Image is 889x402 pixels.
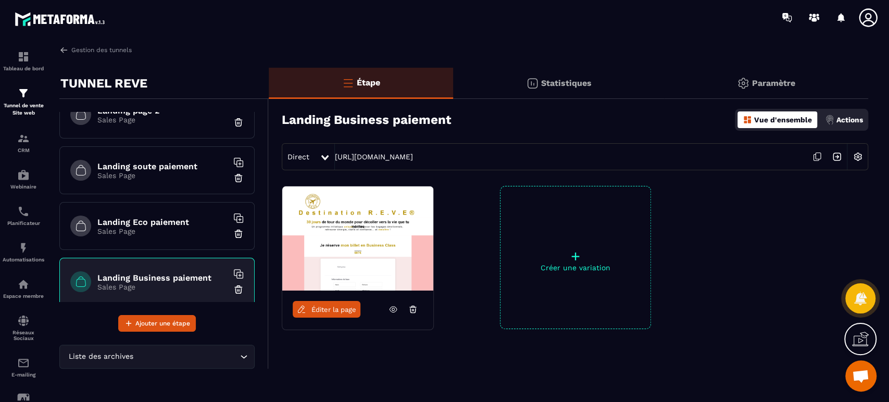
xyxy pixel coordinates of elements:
p: Paramètre [752,78,795,88]
span: Direct [287,153,309,161]
img: email [17,357,30,369]
a: emailemailE-mailing [3,349,44,385]
p: Étape [357,78,380,87]
img: logo [15,9,108,29]
img: bars-o.4a397970.svg [342,77,354,89]
div: Ouvrir le chat [845,360,877,392]
img: setting-w.858f3a88.svg [848,147,868,167]
h6: Landing soute paiement [97,161,228,171]
h6: Landing Eco paiement [97,217,228,227]
img: trash [233,173,244,183]
p: Sales Page [97,283,228,291]
img: trash [233,117,244,128]
img: automations [17,278,30,291]
a: automationsautomationsWebinaire [3,161,44,197]
a: automationsautomationsEspace membre [3,270,44,307]
img: automations [17,242,30,254]
span: Ajouter une étape [135,318,190,329]
img: scheduler [17,205,30,218]
p: E-mailing [3,372,44,378]
a: schedulerschedulerPlanificateur [3,197,44,234]
p: Vue d'ensemble [754,116,812,124]
img: dashboard-orange.40269519.svg [743,115,752,124]
img: formation [17,132,30,145]
p: Planificateur [3,220,44,226]
a: social-networksocial-networkRéseaux Sociaux [3,307,44,349]
p: Espace membre [3,293,44,299]
img: image [282,186,433,291]
img: setting-gr.5f69749f.svg [737,77,749,90]
p: Sales Page [97,171,228,180]
img: arrow [59,45,69,55]
img: arrow-next.bcc2205e.svg [827,147,847,167]
span: Liste des archives [66,351,135,362]
img: formation [17,51,30,63]
span: Éditer la page [311,306,356,313]
a: [URL][DOMAIN_NAME] [335,153,413,161]
img: stats.20deebd0.svg [526,77,539,90]
img: trash [233,229,244,239]
a: formationformationTunnel de vente Site web [3,79,44,124]
p: Statistiques [541,78,592,88]
img: actions.d6e523a2.png [825,115,834,124]
p: CRM [3,147,44,153]
img: social-network [17,315,30,327]
img: automations [17,169,30,181]
img: trash [233,284,244,295]
a: formationformationCRM [3,124,44,161]
p: + [500,249,650,263]
p: Créer une variation [500,263,650,272]
a: Éditer la page [293,301,360,318]
p: Réseaux Sociaux [3,330,44,341]
p: Tunnel de vente Site web [3,102,44,117]
p: Tableau de bord [3,66,44,71]
p: Sales Page [97,227,228,235]
div: Search for option [59,345,255,369]
p: Automatisations [3,257,44,262]
img: formation [17,87,30,99]
p: TUNNEL REVE [60,73,147,94]
h3: Landing Business paiement [282,112,451,127]
button: Ajouter une étape [118,315,196,332]
p: Sales Page [97,116,228,124]
a: Gestion des tunnels [59,45,132,55]
h6: Landing Business paiement [97,273,228,283]
p: Actions [836,116,863,124]
p: Webinaire [3,184,44,190]
a: formationformationTableau de bord [3,43,44,79]
input: Search for option [135,351,237,362]
a: automationsautomationsAutomatisations [3,234,44,270]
